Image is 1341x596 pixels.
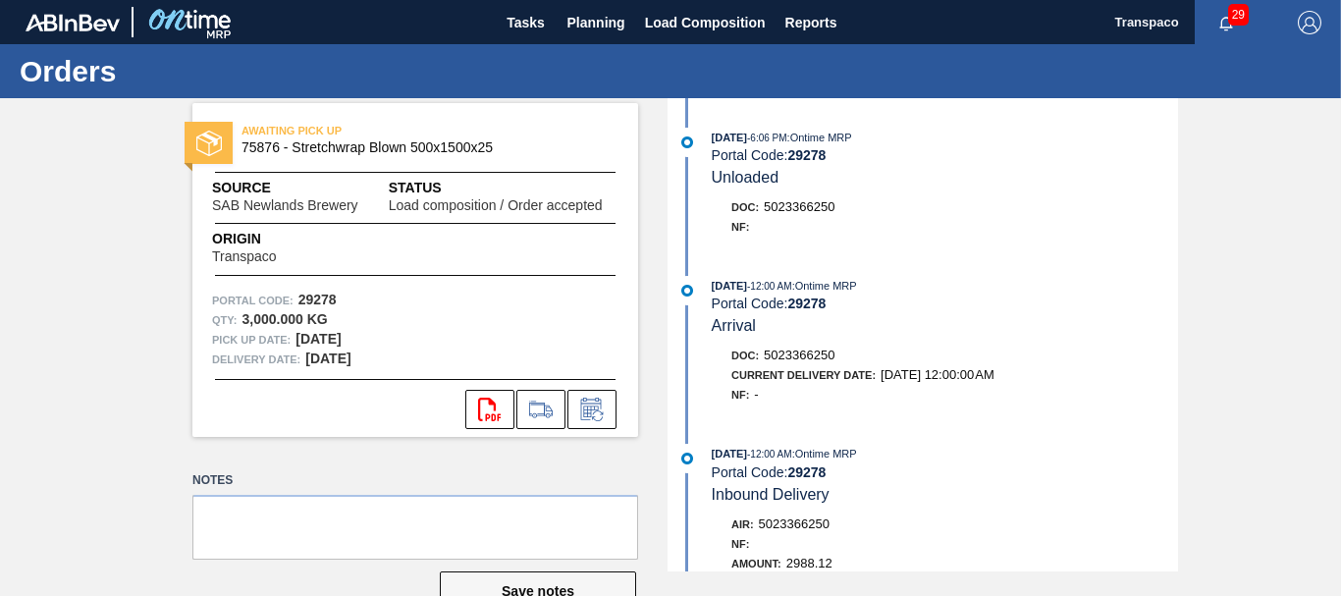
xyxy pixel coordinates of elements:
span: SAB Newlands Brewery [212,198,358,213]
span: NF: [731,538,749,550]
span: AIR: [731,518,754,530]
span: Unloaded [712,169,779,186]
span: Pick up Date: [212,330,291,350]
img: atual [681,285,693,297]
div: Portal Code: [712,147,1178,163]
span: - [754,387,758,402]
span: Tasks [505,11,548,34]
span: 5023366250 [764,348,834,362]
span: NF: [731,221,749,233]
span: : Ontime MRP [792,448,857,460]
img: Logout [1298,11,1321,34]
span: Source [212,178,389,198]
strong: 29278 [787,464,826,480]
strong: 29278 [787,147,826,163]
span: Portal Code: [212,291,294,310]
span: AWAITING PICK UP [241,121,516,140]
span: Status [389,178,618,198]
span: - 6:06 PM [747,133,787,143]
span: Origin [212,229,325,249]
strong: [DATE] [295,331,341,347]
span: 5023366250 [759,516,830,531]
span: - 12:00 AM [747,281,792,292]
div: Portal Code: [712,464,1178,480]
span: Qty : [212,310,237,330]
span: [DATE] 12:00:00 AM [881,367,994,382]
button: Notifications [1195,9,1258,36]
div: Inform order change [567,390,617,429]
strong: 29278 [298,292,337,307]
strong: 3,000.000 KG [241,311,327,327]
span: [DATE] [712,280,747,292]
span: 29 [1228,4,1249,26]
span: Current Delivery Date: [731,369,876,381]
img: status [196,131,222,156]
div: Go to Load Composition [516,390,565,429]
span: Planning [567,11,625,34]
span: Amount: [731,558,781,569]
h1: Orders [20,60,368,82]
span: [DATE] [712,448,747,460]
span: 5023366250 [764,199,834,214]
strong: 29278 [787,296,826,311]
img: atual [681,136,693,148]
span: Delivery Date: [212,350,300,369]
span: Load Composition [645,11,766,34]
span: 75876 - Stretchwrap Blown 500x1500x25 [241,140,598,155]
strong: [DATE] [305,351,350,366]
div: Open PDF file [465,390,514,429]
span: [DATE] [712,132,747,143]
img: TNhmsLtSVTkK8tSr43FrP2fwEKptu5GPRR3wAAAABJRU5ErkJggg== [26,14,120,31]
span: Arrival [712,317,756,334]
span: Doc: [731,350,759,361]
div: Portal Code: [712,296,1178,311]
label: Notes [192,466,638,495]
span: 2988.12 [786,556,832,570]
span: : Ontime MRP [792,280,857,292]
span: : Ontime MRP [787,132,852,143]
span: Inbound Delivery [712,486,830,503]
span: Transpaco [212,249,277,264]
span: Doc: [731,201,759,213]
span: NF: [731,389,749,401]
img: atual [681,453,693,464]
span: Load composition / Order accepted [389,198,603,213]
span: - 12:00 AM [747,449,792,460]
span: Reports [785,11,837,34]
